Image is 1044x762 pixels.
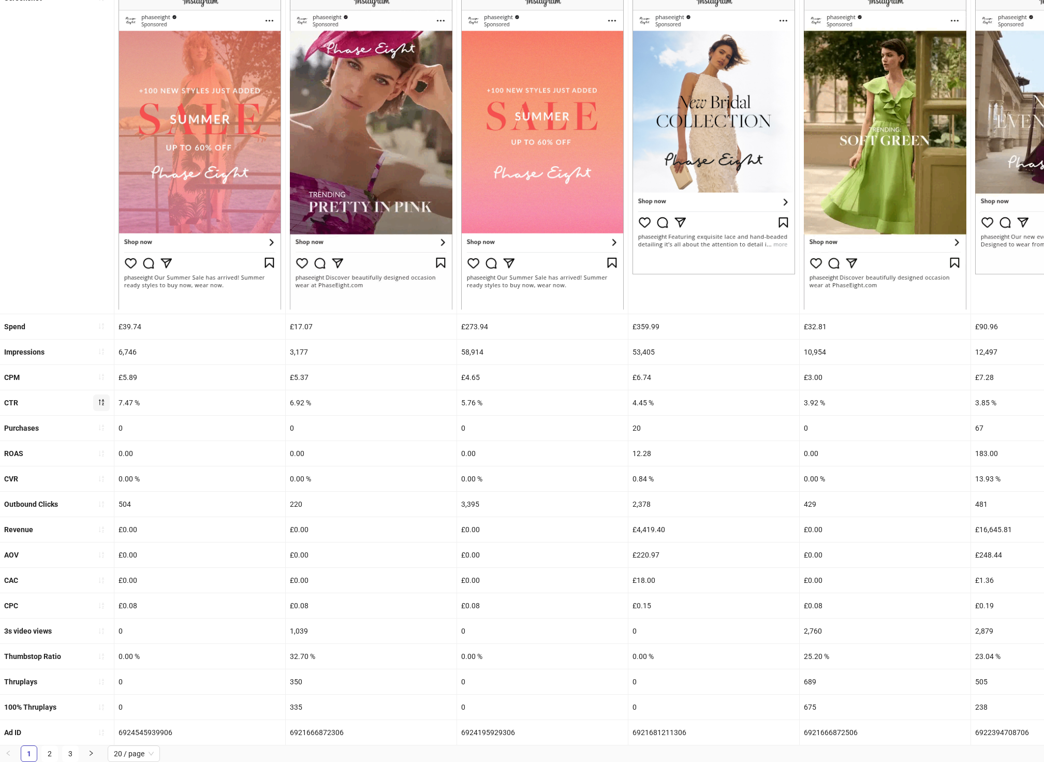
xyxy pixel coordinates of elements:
[114,517,285,542] div: £0.00
[98,577,105,584] span: sort-ascending
[800,492,971,517] div: 429
[114,340,285,364] div: 6,746
[457,669,628,694] div: 0
[4,551,19,559] b: AOV
[286,593,457,618] div: £0.08
[63,746,78,761] a: 3
[628,695,799,720] div: 0
[62,745,79,762] li: 3
[114,669,285,694] div: 0
[4,475,18,483] b: CVR
[114,314,285,339] div: £39.74
[98,678,105,685] span: sort-ascending
[628,568,799,593] div: £18.00
[628,416,799,441] div: 20
[4,678,37,686] b: Thruplays
[4,373,20,382] b: CPM
[4,449,23,458] b: ROAS
[457,416,628,441] div: 0
[628,543,799,567] div: £220.97
[628,517,799,542] div: £4,419.40
[114,390,285,415] div: 7.47 %
[457,390,628,415] div: 5.76 %
[457,340,628,364] div: 58,914
[98,602,105,609] span: sort-ascending
[88,750,94,756] span: right
[628,365,799,390] div: £6.74
[21,745,37,762] li: 1
[114,746,154,761] span: 20 / page
[114,593,285,618] div: £0.08
[4,576,18,584] b: CAC
[4,703,56,711] b: 100% Thruplays
[457,441,628,466] div: 0.00
[21,746,37,761] a: 1
[286,669,457,694] div: 350
[457,365,628,390] div: £4.65
[628,314,799,339] div: £359.99
[800,720,971,745] div: 6921666872506
[114,568,285,593] div: £0.00
[98,653,105,660] span: sort-ascending
[98,526,105,533] span: sort-ascending
[114,619,285,643] div: 0
[108,745,160,762] div: Page Size
[286,441,457,466] div: 0.00
[98,704,105,711] span: sort-ascending
[286,517,457,542] div: £0.00
[800,644,971,669] div: 25.20 %
[457,543,628,567] div: £0.00
[628,492,799,517] div: 2,378
[286,340,457,364] div: 3,177
[286,619,457,643] div: 1,039
[98,323,105,330] span: sort-ascending
[800,390,971,415] div: 3.92 %
[4,525,33,534] b: Revenue
[286,695,457,720] div: 335
[286,644,457,669] div: 32.70 %
[4,348,45,356] b: Impressions
[628,593,799,618] div: £0.15
[457,644,628,669] div: 0.00 %
[98,627,105,635] span: sort-ascending
[800,416,971,441] div: 0
[628,441,799,466] div: 12.28
[98,399,105,406] span: sort-descending
[457,314,628,339] div: £273.94
[5,750,11,756] span: left
[457,466,628,491] div: 0.00 %
[114,720,285,745] div: 6924545939906
[4,500,58,508] b: Outbound Clicks
[114,365,285,390] div: £5.89
[457,720,628,745] div: 6924195929306
[286,492,457,517] div: 220
[4,424,39,432] b: Purchases
[4,602,18,610] b: CPC
[800,517,971,542] div: £0.00
[800,669,971,694] div: 689
[800,314,971,339] div: £32.81
[114,466,285,491] div: 0.00 %
[98,450,105,457] span: sort-ascending
[98,551,105,559] span: sort-ascending
[800,543,971,567] div: £0.00
[83,745,99,762] button: right
[457,593,628,618] div: £0.08
[114,492,285,517] div: 504
[457,492,628,517] div: 3,395
[4,627,52,635] b: 3s video views
[628,644,799,669] div: 0.00 %
[114,416,285,441] div: 0
[98,501,105,508] span: sort-ascending
[114,543,285,567] div: £0.00
[457,568,628,593] div: £0.00
[800,466,971,491] div: 0.00 %
[286,416,457,441] div: 0
[800,695,971,720] div: 675
[286,365,457,390] div: £5.37
[286,314,457,339] div: £17.07
[457,695,628,720] div: 0
[83,745,99,762] li: Next Page
[114,695,285,720] div: 0
[628,466,799,491] div: 0.84 %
